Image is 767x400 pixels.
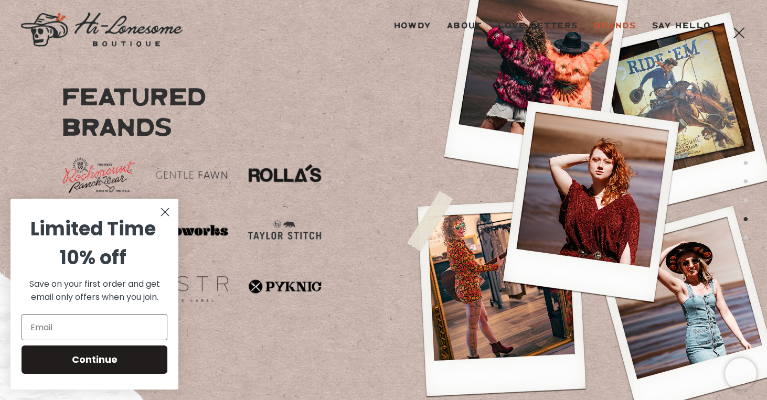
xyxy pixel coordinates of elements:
button: 3 [743,194,749,207]
span: Limited Time [30,215,156,242]
button: 5 [743,231,749,244]
button: 2 [743,175,749,188]
img: logo [21,13,183,47]
span: Featured Brands [61,83,322,144]
span: 10% off [60,244,126,271]
span: Save on your first order and get email only offers when you join. [29,278,160,303]
button: 1 [743,156,749,169]
input: Email [22,314,167,340]
button: 4 [743,212,749,225]
button: Close dialog [156,203,174,221]
button: Continue [22,345,167,374]
iframe: Chatra live chat [725,358,757,390]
